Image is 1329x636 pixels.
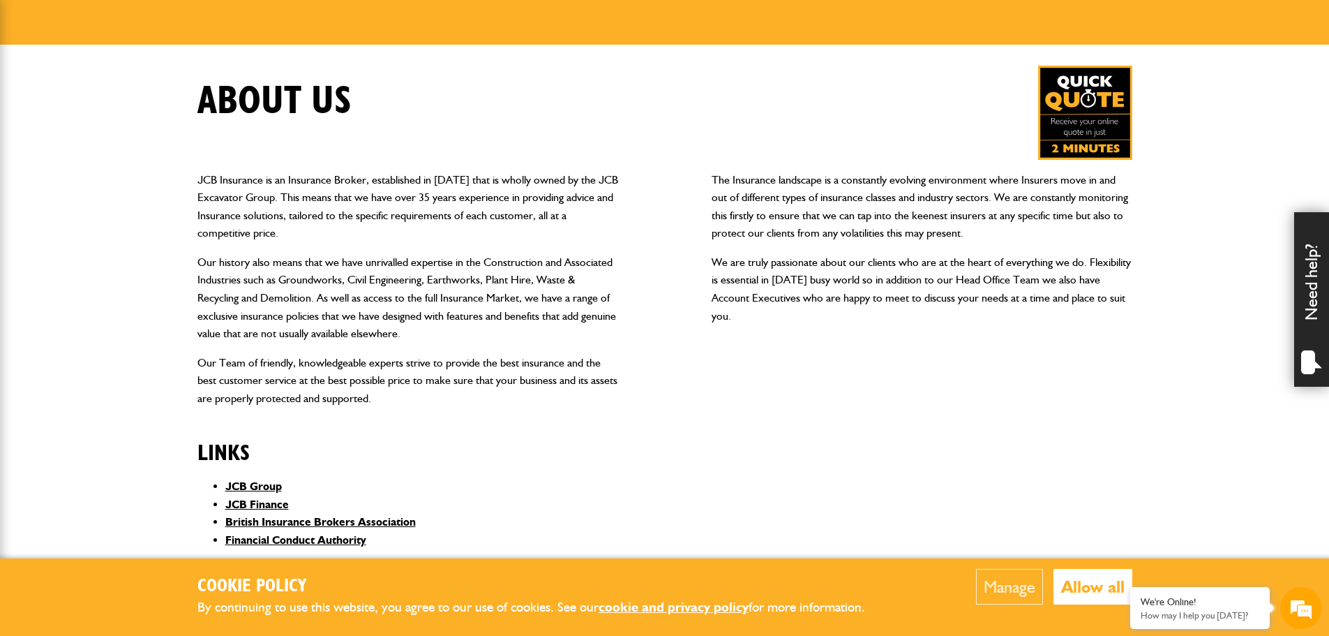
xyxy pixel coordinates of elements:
div: Need help? [1294,212,1329,387]
a: cookie and privacy policy [599,599,749,615]
p: Our history also means that we have unrivalled expertise in the Construction and Associated Indus... [197,253,618,343]
button: Manage [976,569,1043,605]
a: British Insurance Brokers Association [225,515,416,528]
img: Quick Quote [1038,66,1132,160]
img: d_20077148190_company_1631870298795_20077148190 [24,77,59,97]
a: JCB Finance [225,498,289,511]
input: Enter your last name [18,129,255,160]
h2: Links [197,419,618,466]
input: Enter your phone number [18,212,255,242]
div: Minimize live chat window [229,7,262,40]
p: By continuing to use this website, you agree to our use of cookies. See our for more information. [197,597,888,619]
a: JCB Group [225,480,282,493]
h1: About us [197,78,352,125]
p: JCB Insurance is an Insurance Broker, established in [DATE] that is wholly owned by the JCB Excav... [197,171,618,242]
a: Financial Conduct Authority [225,533,366,547]
button: Allow all [1053,569,1132,605]
div: We're Online! [1141,596,1259,608]
p: How may I help you today? [1141,610,1259,621]
p: Our Team of friendly, knowledgeable experts strive to provide the best insurance and the best cus... [197,354,618,408]
p: We are truly passionate about our clients who are at the heart of everything we do. Flexibility i... [712,253,1132,325]
input: Enter your email address [18,170,255,201]
em: Start Chat [190,430,253,449]
div: Chat with us now [73,78,234,96]
textarea: Type your message and hit 'Enter' [18,253,255,418]
a: Get your insurance quote in just 2-minutes [1038,66,1132,160]
h2: Cookie Policy [197,576,888,598]
p: The Insurance landscape is a constantly evolving environment where Insurers move in and out of di... [712,171,1132,242]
